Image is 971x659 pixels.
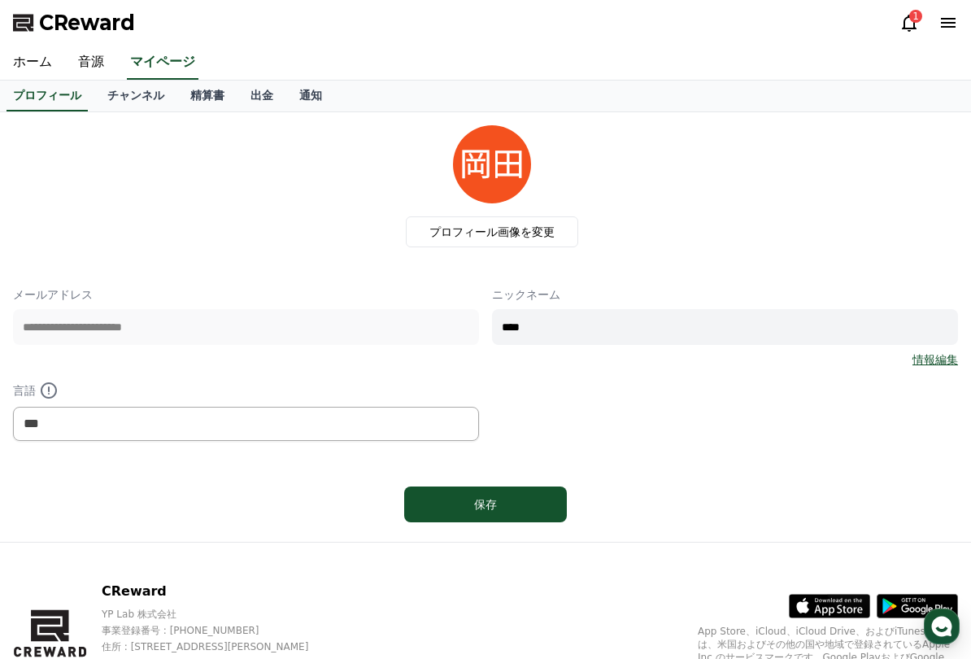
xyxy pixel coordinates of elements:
[286,81,335,111] a: 通知
[127,46,198,80] a: マイページ
[102,640,337,653] p: 住所 : [STREET_ADDRESS][PERSON_NAME]
[912,351,958,368] a: 情報編集
[13,381,479,400] p: 言語
[785,638,827,652] span: Settings
[909,10,922,23] div: 1
[13,10,135,36] a: CReward
[5,613,325,654] a: Home
[404,487,567,522] button: 保存
[102,608,337,621] p: YP Lab 株式会社
[406,216,578,247] label: プロフィール画像を変更
[899,13,919,33] a: 1
[453,125,531,203] img: profile_image
[646,613,966,654] a: Settings
[102,582,337,601] p: CReward
[325,613,646,654] a: Messages
[437,496,534,513] div: 保存
[177,81,237,111] a: 精算書
[492,286,958,303] p: ニックネーム
[94,81,177,111] a: チャンネル
[460,639,511,652] span: Messages
[237,81,286,111] a: 出金
[102,624,337,637] p: 事業登録番号 : [PHONE_NUMBER]
[7,81,88,111] a: プロフィール
[65,46,117,80] a: 音源
[150,638,180,652] span: Home
[39,10,135,36] span: CReward
[13,286,479,303] p: メールアドレス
